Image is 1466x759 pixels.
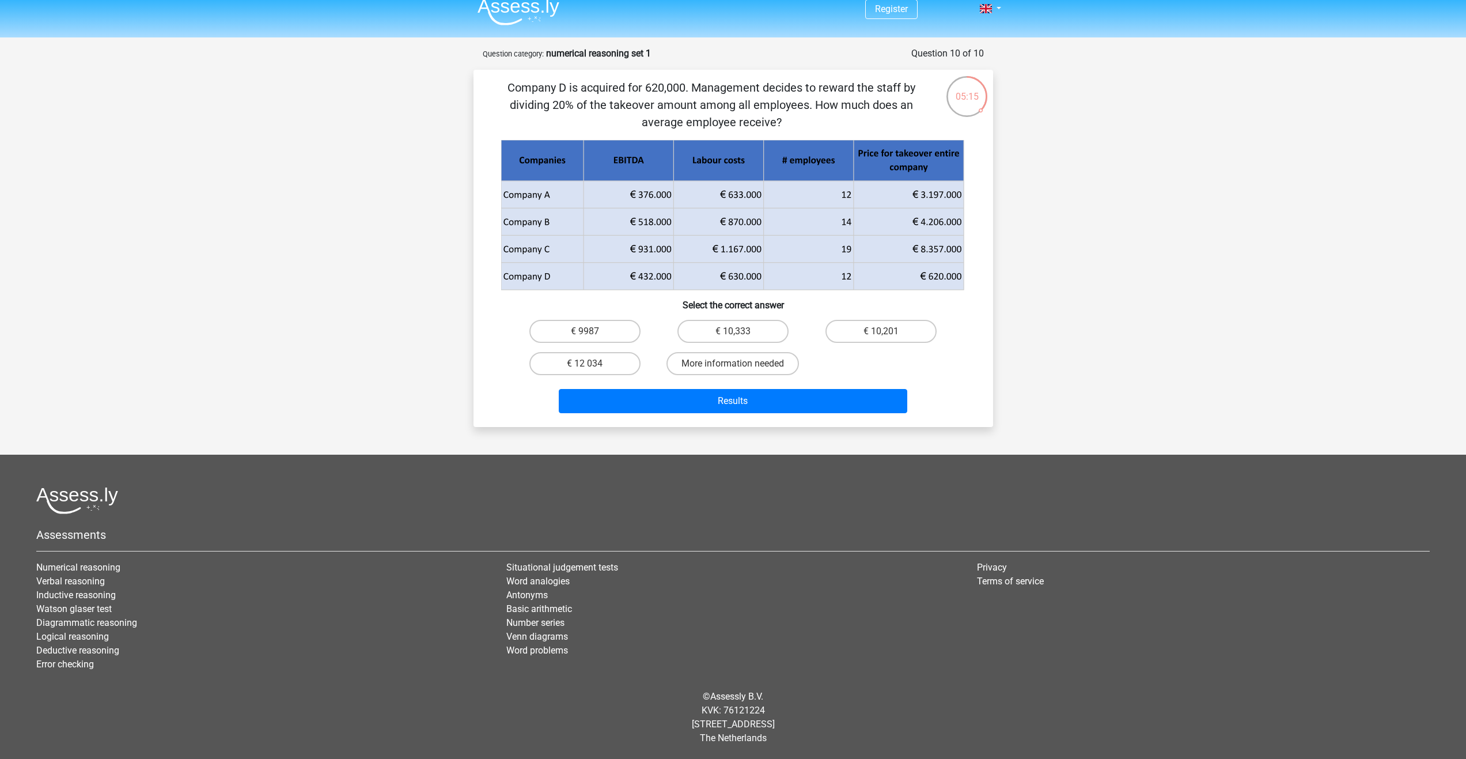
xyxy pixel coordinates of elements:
[529,320,641,343] label: € 9987
[36,645,119,656] a: Deductive reasoning
[911,47,984,61] div: Question 10 of 10
[36,487,118,514] img: Assessly logo
[977,562,1007,573] a: Privacy
[36,576,105,587] a: Verbal reasoning
[492,290,975,311] h6: Select the correct answer
[710,691,763,702] a: Assessly B.V.
[36,603,112,614] a: Watson glaser test
[28,681,1438,754] div: © KVK: 76121224 [STREET_ADDRESS] The Netherlands
[506,603,572,614] a: Basic arithmetic
[506,617,565,628] a: Number series
[977,576,1044,587] a: Terms of service
[36,659,94,670] a: Error checking
[492,79,931,131] p: Company D is acquired for 620,000. Management decides to reward the staff by dividing 20% ​​of th...
[825,320,937,343] label: € 10,201
[666,352,799,375] label: More information needed
[506,631,568,642] a: Venn diagrams
[677,320,789,343] label: € 10,333
[506,576,570,587] a: Word analogies
[506,590,548,601] a: Antonyms
[36,590,116,601] a: Inductive reasoning
[36,631,109,642] a: Logical reasoning
[546,48,651,59] strong: numerical reasoning set 1
[945,75,988,104] div: 05:15
[36,617,137,628] a: Diagrammatic reasoning
[506,645,568,656] a: Word problems
[529,352,641,375] label: € 12 034
[559,389,907,413] button: Results
[36,528,1430,542] h5: Assessments
[506,562,618,573] a: Situational judgement tests
[875,3,908,14] a: Register
[483,50,544,58] small: Question category:
[36,562,120,573] a: Numerical reasoning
